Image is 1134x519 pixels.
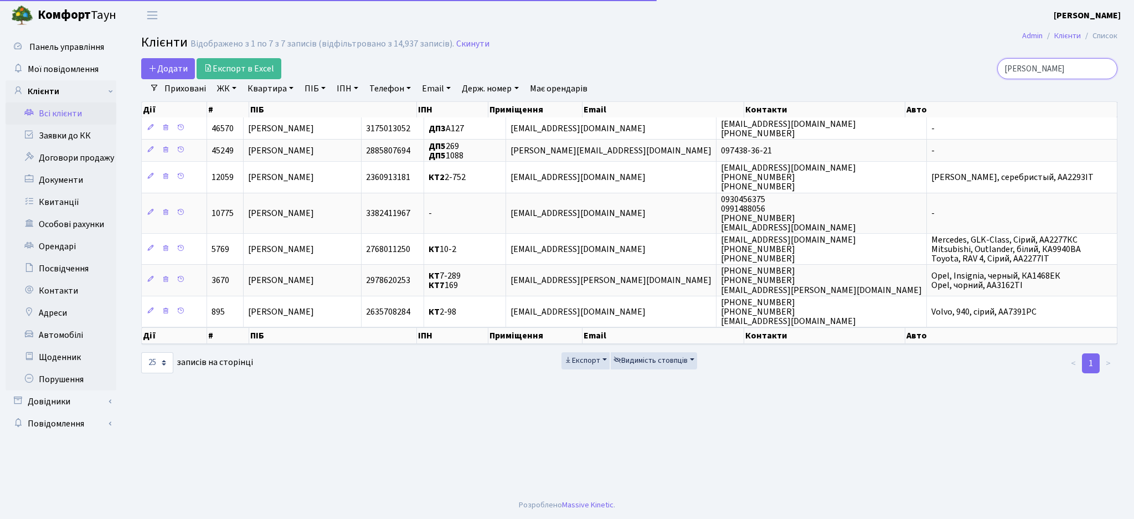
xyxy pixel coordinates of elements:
th: Авто [905,327,1117,344]
a: ІПН [332,79,363,98]
span: [PHONE_NUMBER] [PHONE_NUMBER] [EMAIL_ADDRESS][DOMAIN_NAME] [721,296,856,327]
th: Email [583,327,744,344]
a: Клієнти [6,80,116,102]
b: ДП3 [429,122,446,135]
a: Massive Kinetic [562,499,614,511]
span: [EMAIL_ADDRESS][DOMAIN_NAME] [PHONE_NUMBER] [721,118,856,140]
span: 2978620253 [366,275,410,287]
b: КТ [429,270,440,282]
a: 1 [1082,353,1100,373]
b: КТ [429,243,440,255]
span: [PERSON_NAME] [248,145,314,157]
span: Експорт [564,355,600,366]
th: Email [583,102,744,117]
b: КТ7 [429,279,445,291]
span: 3670 [212,275,229,287]
a: Всі клієнти [6,102,116,125]
span: 10775 [212,207,234,219]
th: ПІБ [249,327,417,344]
b: КТ [429,306,440,318]
span: 12059 [212,171,234,183]
a: Приховані [160,79,210,98]
th: Дії [142,327,207,344]
span: - [429,207,432,219]
a: Admin [1022,30,1043,42]
th: Дії [142,102,207,117]
span: Видимість стовпців [614,355,688,366]
a: Посвідчення [6,258,116,280]
span: 3382411967 [366,207,410,219]
span: [EMAIL_ADDRESS][DOMAIN_NAME] [PHONE_NUMBER] [PHONE_NUMBER] [721,162,856,193]
span: [PERSON_NAME], серебристый, AA2293IT [931,171,1094,183]
span: 269 1088 [429,140,463,162]
span: Mercedes, GLK-Class, Сірий, AA2277КС Mitsubishi, Outlander, білий, КА9940ВА Toyota, RAV 4, Сірий,... [931,234,1081,265]
a: Щоденник [6,346,116,368]
a: Довідники [6,390,116,413]
a: Держ. номер [457,79,523,98]
th: Контакти [744,102,905,117]
span: Volvo, 940, сірий, AA7391PC [931,306,1037,318]
span: - [931,207,935,219]
span: [PHONE_NUMBER] [PHONE_NUMBER] [EMAIL_ADDRESS][PERSON_NAME][DOMAIN_NAME] [721,265,922,296]
span: 2635708284 [366,306,410,318]
th: ПІБ [249,102,417,117]
a: Панель управління [6,36,116,58]
a: Скинути [456,39,489,49]
li: Список [1081,30,1117,42]
b: ДП5 [429,150,446,162]
a: Експорт в Excel [197,58,281,79]
input: Пошук... [997,58,1117,79]
a: Email [417,79,455,98]
span: Панель управління [29,41,104,53]
span: [EMAIL_ADDRESS][DOMAIN_NAME] [511,243,646,255]
span: 2-98 [429,306,456,318]
b: ДП5 [429,140,446,152]
span: [EMAIL_ADDRESS][PERSON_NAME][DOMAIN_NAME] [511,275,712,287]
th: Приміщення [488,102,583,117]
span: [PERSON_NAME][EMAIL_ADDRESS][DOMAIN_NAME] [511,145,712,157]
span: [EMAIL_ADDRESS][DOMAIN_NAME] [511,122,646,135]
b: Комфорт [38,6,91,24]
a: Документи [6,169,116,191]
a: Клієнти [1054,30,1081,42]
span: Клієнти [141,33,188,52]
th: Контакти [744,327,905,344]
span: [PERSON_NAME] [248,275,314,287]
span: Таун [38,6,116,25]
span: 3175013052 [366,122,410,135]
a: [PERSON_NAME] [1054,9,1121,22]
a: Квитанції [6,191,116,213]
div: Відображено з 1 по 7 з 7 записів (відфільтровано з 14,937 записів). [190,39,454,49]
a: Порушення [6,368,116,390]
th: # [207,102,249,117]
th: ІПН [417,102,489,117]
span: Opel, Insignia, черный, КА1468ЕК Opel, чорний, АА3162ТІ [931,270,1060,291]
a: Заявки до КК [6,125,116,147]
select: записів на сторінці [141,352,173,373]
span: 5769 [212,243,229,255]
a: ПІБ [300,79,330,98]
span: [EMAIL_ADDRESS][DOMAIN_NAME] [511,207,646,219]
span: 10-2 [429,243,456,255]
a: Має орендарів [525,79,592,98]
div: Розроблено . [519,499,615,511]
b: КТ2 [429,171,445,183]
span: - [931,122,935,135]
a: Адреси [6,302,116,324]
span: [PERSON_NAME] [248,306,314,318]
span: А127 [429,122,464,135]
span: 0930456375 0991488056 [PHONE_NUMBER] [EMAIL_ADDRESS][DOMAIN_NAME] [721,193,856,234]
span: 2-752 [429,171,466,183]
span: [PERSON_NAME] [248,243,314,255]
th: ІПН [417,327,489,344]
a: Квартира [243,79,298,98]
span: 097438-36-21 [721,145,772,157]
button: Переключити навігацію [138,6,166,24]
span: [EMAIL_ADDRESS][DOMAIN_NAME] [511,306,646,318]
button: Експорт [561,352,610,369]
a: Телефон [365,79,415,98]
a: Орендарі [6,235,116,258]
span: 7-289 169 [429,270,461,291]
span: [PERSON_NAME] [248,207,314,219]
